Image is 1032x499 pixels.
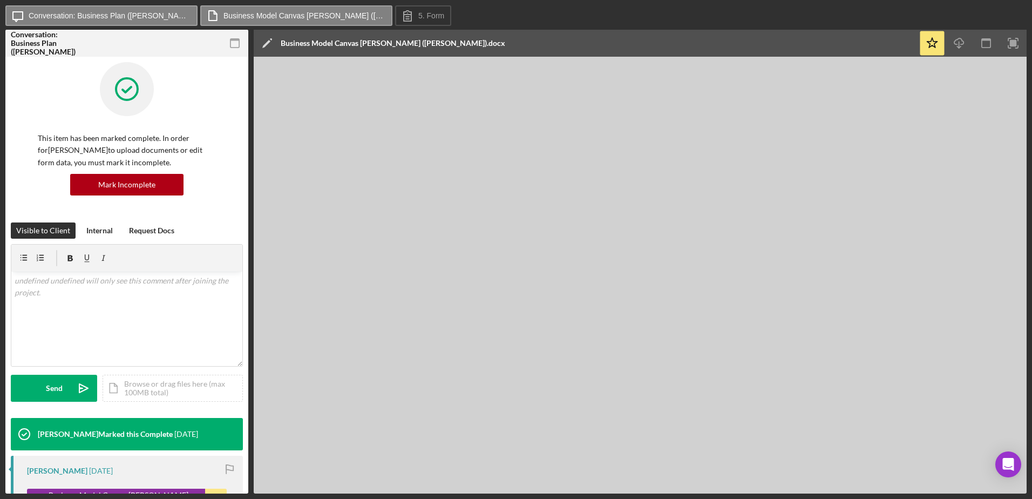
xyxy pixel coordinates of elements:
button: Mark Incomplete [70,174,184,195]
label: Business Model Canvas [PERSON_NAME] ([PERSON_NAME]).docx [223,11,385,20]
time: 2025-08-25 16:26 [89,467,113,475]
div: [PERSON_NAME] [27,467,87,475]
div: Business Model Canvas [PERSON_NAME] ([PERSON_NAME]).docx [281,39,505,48]
button: Send [11,375,97,402]
label: 5. Form [418,11,444,20]
label: Conversation: Business Plan ([PERSON_NAME]) [29,11,191,20]
button: Business Model Canvas [PERSON_NAME] ([PERSON_NAME]).docx [200,5,392,26]
div: [PERSON_NAME] Marked this Complete [38,430,173,439]
time: 2025-08-25 16:27 [174,430,198,439]
div: Mark Incomplete [98,174,155,195]
p: This item has been marked complete. In order for [PERSON_NAME] to upload documents or edit form d... [38,132,216,168]
div: Conversation: Business Plan ([PERSON_NAME]) [11,30,86,56]
div: Internal [86,222,113,239]
button: 5. Form [395,5,451,26]
iframe: Document Preview [254,57,1027,494]
div: Open Intercom Messenger [995,451,1021,477]
div: Visible to Client [16,222,70,239]
button: Conversation: Business Plan ([PERSON_NAME]) [5,5,198,26]
button: Visible to Client [11,222,76,239]
button: Request Docs [124,222,180,239]
button: Internal [81,222,118,239]
div: Send [46,375,63,402]
div: Request Docs [129,222,174,239]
